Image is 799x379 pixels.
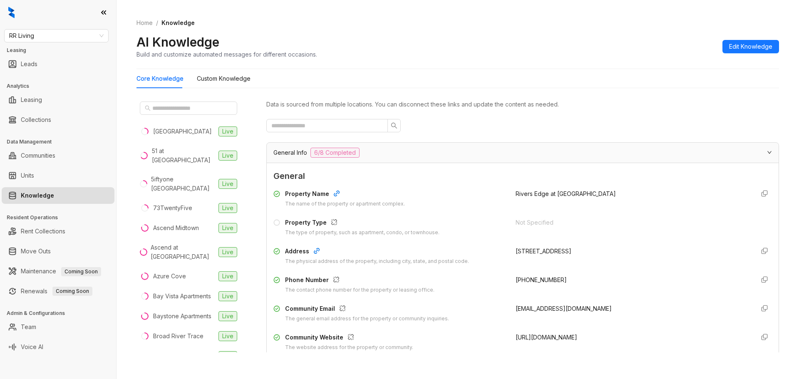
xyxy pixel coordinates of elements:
h3: Data Management [7,138,116,146]
div: Build and customize automated messages for different occasions. [136,50,317,59]
div: Not Specified [516,218,748,227]
span: Live [218,311,237,321]
span: Live [218,291,237,301]
span: Live [218,271,237,281]
div: [GEOGRAPHIC_DATA] [153,127,212,136]
span: Rivers Edge at [GEOGRAPHIC_DATA] [516,190,616,197]
div: 51 at [GEOGRAPHIC_DATA] [152,146,215,165]
li: / [156,18,158,27]
img: logo [8,7,15,18]
a: Leads [21,56,37,72]
span: expanded [767,150,772,155]
div: Ascend at [GEOGRAPHIC_DATA] [151,243,215,261]
div: Property Type [285,218,439,229]
span: Live [218,331,237,341]
span: Live [218,247,237,257]
a: Voice AI [21,339,43,355]
li: Move Outs [2,243,114,260]
div: Ascend Midtown [153,223,199,233]
span: Coming Soon [61,267,101,276]
a: Rent Collections [21,223,65,240]
li: Knowledge [2,187,114,204]
span: Live [218,223,237,233]
div: Property Name [285,189,405,200]
div: Community Website [285,333,413,344]
a: Home [135,18,154,27]
span: RR Living [9,30,104,42]
div: Phone Number [285,275,434,286]
h3: Resident Operations [7,214,116,221]
a: RenewalsComing Soon [21,283,92,300]
div: The general email address for the property or community inquiries. [285,315,449,323]
div: [GEOGRAPHIC_DATA] [153,352,212,361]
div: [STREET_ADDRESS] [516,247,748,256]
span: Edit Knowledge [729,42,772,51]
li: Maintenance [2,263,114,280]
h2: AI Knowledge [136,34,219,50]
button: Edit Knowledge [722,40,779,53]
div: General Info6/8 Completed [267,143,779,163]
div: The physical address of the property, including city, state, and postal code. [285,258,469,265]
a: Communities [21,147,55,164]
li: Renewals [2,283,114,300]
li: Team [2,319,114,335]
div: 5iftyone [GEOGRAPHIC_DATA] [151,175,215,193]
div: The contact phone number for the property or leasing office. [285,286,434,294]
a: Units [21,167,34,184]
div: Core Knowledge [136,74,184,83]
span: General [273,170,772,183]
span: Live [218,203,237,213]
span: Coming Soon [52,287,92,296]
span: Live [218,151,237,161]
div: 73TwentyFive [153,203,192,213]
span: Live [218,351,237,361]
li: Voice AI [2,339,114,355]
li: Leasing [2,92,114,108]
span: Knowledge [161,19,195,26]
div: Azure Cove [153,272,186,281]
span: [URL][DOMAIN_NAME] [516,334,577,341]
div: Custom Knowledge [197,74,251,83]
a: Knowledge [21,187,54,204]
div: The name of the property or apartment complex. [285,200,405,208]
h3: Analytics [7,82,116,90]
div: Baystone Apartments [153,312,211,321]
li: Communities [2,147,114,164]
li: Units [2,167,114,184]
a: Collections [21,111,51,128]
span: [PHONE_NUMBER] [516,276,567,283]
a: Move Outs [21,243,51,260]
div: The website address for the property or community. [285,344,413,352]
span: 6/8 Completed [310,148,360,158]
span: [EMAIL_ADDRESS][DOMAIN_NAME] [516,305,612,312]
a: Leasing [21,92,42,108]
div: Broad River Trace [153,332,203,341]
div: The type of property, such as apartment, condo, or townhouse. [285,229,439,237]
span: Live [218,126,237,136]
span: General Info [273,148,307,157]
div: Address [285,247,469,258]
h3: Admin & Configurations [7,310,116,317]
span: search [145,105,151,111]
h3: Leasing [7,47,116,54]
div: Community Email [285,304,449,315]
li: Collections [2,111,114,128]
span: Live [218,179,237,189]
div: Data is sourced from multiple locations. You can disconnect these links and update the content as... [266,100,779,109]
a: Team [21,319,36,335]
span: search [391,122,397,129]
li: Rent Collections [2,223,114,240]
div: Bay Vista Apartments [153,292,211,301]
li: Leads [2,56,114,72]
